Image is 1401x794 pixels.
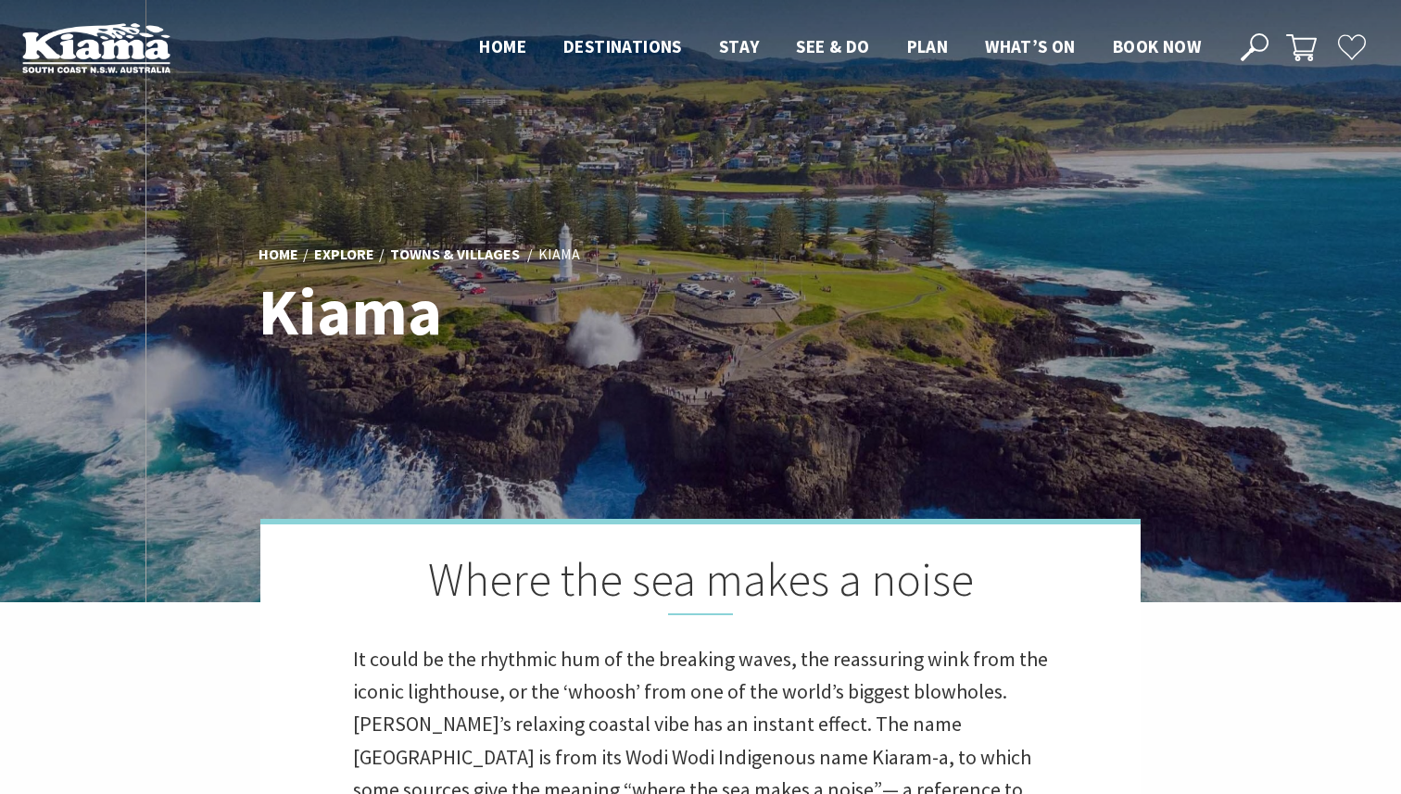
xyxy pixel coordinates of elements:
span: What’s On [985,35,1076,57]
nav: Main Menu [461,32,1219,63]
a: Home [259,245,298,265]
span: Home [479,35,526,57]
span: Plan [907,35,949,57]
h2: Where the sea makes a noise [353,552,1048,615]
h1: Kiama [259,276,782,347]
span: Stay [719,35,760,57]
img: Kiama Logo [22,22,170,73]
span: Book now [1113,35,1201,57]
span: Destinations [563,35,682,57]
li: Kiama [538,243,580,267]
a: Explore [314,245,374,265]
span: See & Do [796,35,869,57]
a: Towns & Villages [390,245,520,265]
